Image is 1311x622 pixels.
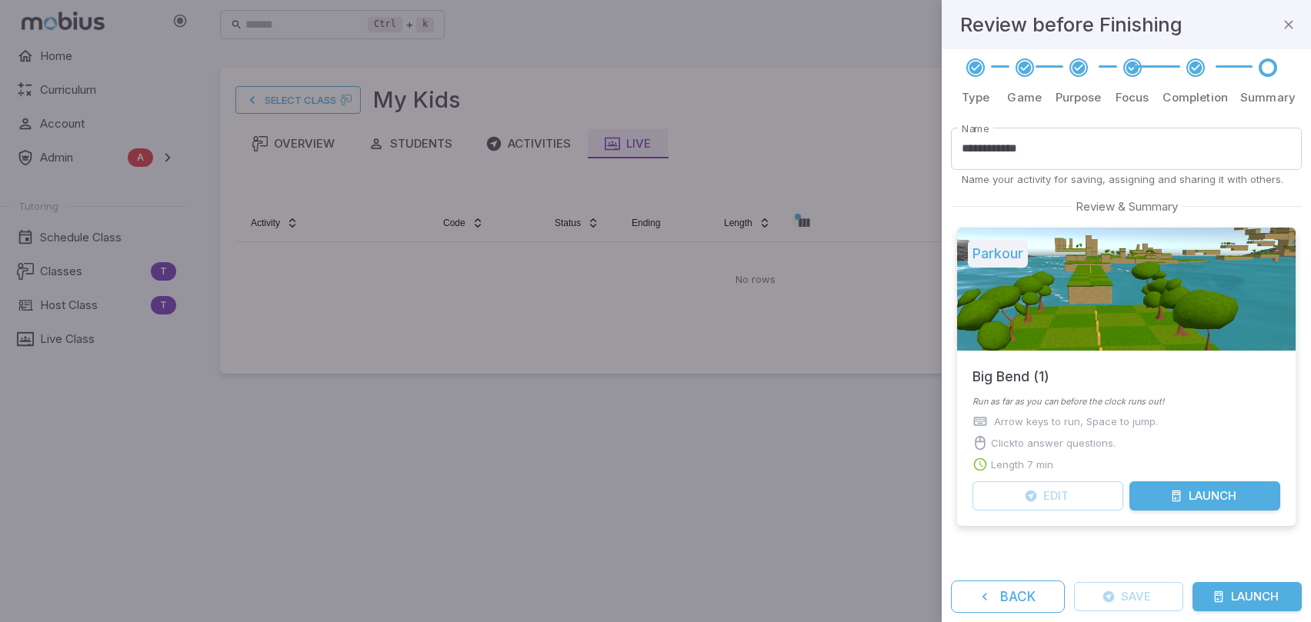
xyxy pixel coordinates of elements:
p: Purpose [1056,89,1102,106]
p: Run as far as you can before the clock runs out! [972,395,1280,408]
p: Name your activity for saving, assigning and sharing it with others. [962,172,1291,186]
h5: Parkour [968,240,1028,268]
p: Game [1007,89,1042,106]
p: Length 7 min [991,457,1053,472]
p: Summary [1240,89,1296,106]
p: Completion [1163,89,1228,106]
button: Launch [1129,481,1280,511]
label: Name [962,121,989,136]
p: Focus [1116,89,1149,106]
h4: Review before Finishing [960,9,1183,40]
p: Click to answer questions. [991,435,1116,451]
span: Review & Summary [1072,198,1182,215]
h5: Big Bend (1) [972,351,1049,388]
p: Arrow keys to run, Space to jump. [994,414,1158,429]
button: Back [951,580,1065,613]
button: Launch [1193,582,1302,611]
p: Type [962,89,990,106]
